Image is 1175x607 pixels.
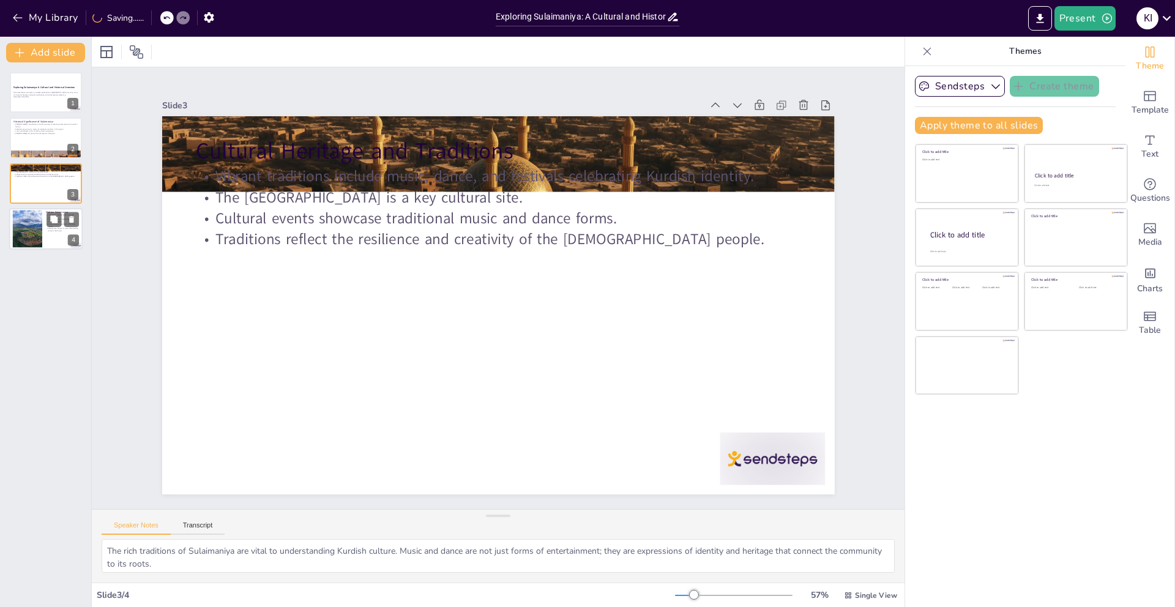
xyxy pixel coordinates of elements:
[102,539,895,573] textarea: The rich traditions of Sulaimaniya are vital to understanding Kurdish culture. Music and dance ar...
[196,166,801,187] p: Vibrant traditions include music, dance, and festivals celebrating Kurdish identity.
[13,130,78,132] p: It has contributed to the Kurdish cultural renaissance.
[1130,192,1170,205] span: Questions
[982,286,1010,289] div: Click to add text
[1125,169,1174,213] div: Get real-time input from your audience
[102,521,171,535] button: Speaker Notes
[922,149,1010,154] div: Click to add title
[1035,172,1116,179] div: Click to add title
[10,117,82,158] div: 2
[1054,6,1116,31] button: Present
[9,8,83,28] button: My Library
[13,96,78,99] p: Generated with [URL]
[13,168,78,171] p: Vibrant traditions include music, dance, and festivals celebrating Kurdish identity.
[67,98,78,109] div: 1
[952,286,980,289] div: Click to add text
[930,229,1009,240] div: Click to add title
[64,212,79,227] button: Delete Slide
[1031,286,1070,289] div: Click to add text
[13,171,78,173] p: The [GEOGRAPHIC_DATA] is a key cultural site.
[13,127,78,130] p: Sulaimaniya serves as a center for education and arts in the region.
[46,214,79,218] p: Sulaimaniya blends modernity with tradition.
[13,92,78,96] p: This presentation provides an in-depth exploration of [GEOGRAPHIC_DATA], focusing on its rich cul...
[1136,59,1164,73] span: Theme
[13,123,78,127] p: [PERSON_NAME]'s foundation in the 18th century marked a pivotal moment in Kurdish history.
[196,135,801,166] p: Cultural Heritage and Traditions
[13,120,78,124] p: Historical Significance of Sulaimaniya
[97,589,675,601] div: Slide 3 / 4
[922,277,1010,282] div: Click to add title
[196,187,801,207] p: The [GEOGRAPHIC_DATA] is a key cultural site.
[855,590,897,600] span: Single View
[922,286,950,289] div: Click to add text
[1079,286,1117,289] div: Click to add text
[13,175,78,177] p: Traditions reflect the resilience and creativity of the [DEMOGRAPHIC_DATA] people.
[1136,6,1158,31] button: k i
[1031,277,1119,282] div: Click to add title
[196,229,801,250] p: Traditions reflect the resilience and creativity of the [DEMOGRAPHIC_DATA] people.
[1138,236,1162,249] span: Media
[1034,184,1116,187] div: Click to add text
[922,158,1010,162] div: Click to add text
[46,223,79,227] p: Urban vibrancy is evident in the lively streets.
[92,12,144,24] div: Saving......
[10,163,82,204] div: 3
[6,43,85,62] button: Add slide
[1125,81,1174,125] div: Add ready made slides
[196,208,801,229] p: Cultural events showcase traditional music and dance forms.
[67,144,78,155] div: 2
[171,521,225,535] button: Transcript
[1125,37,1174,81] div: Change the overall theme
[915,76,1005,97] button: Sendsteps
[1125,301,1174,345] div: Add a table
[13,165,78,169] p: Cultural Heritage and Traditions
[1136,7,1158,29] div: k i
[1010,76,1099,97] button: Create theme
[46,218,79,223] p: The city features universities and a thriving arts scene.
[13,86,75,89] strong: Exploring Sulaimaniya: A Cultural and Historical Overview
[97,42,116,62] div: Layout
[68,235,79,246] div: 4
[1139,324,1161,337] span: Table
[1031,214,1119,218] div: Click to add title
[1137,282,1163,296] span: Charts
[1132,103,1169,117] span: Template
[162,100,703,111] div: Slide 3
[13,173,78,176] p: Cultural events showcase traditional music and dance forms.
[47,212,61,227] button: Duplicate Slide
[9,208,83,250] div: 4
[46,228,79,232] p: Sulaimaniya honors its past while looking towards the future.
[1125,213,1174,257] div: Add images, graphics, shapes or video
[1125,125,1174,169] div: Add text boxes
[1028,6,1052,31] button: Export to PowerPoint
[13,132,78,135] p: [PERSON_NAME] the past with contemporary influences.
[1141,147,1158,161] span: Text
[10,72,82,113] div: 1
[937,37,1113,66] p: Themes
[46,210,79,214] p: Modern Sulaimaniya
[67,189,78,200] div: 3
[1125,257,1174,301] div: Add charts and graphs
[129,45,144,59] span: Position
[915,117,1043,134] button: Apply theme to all slides
[805,589,834,601] div: 57 %
[496,8,666,26] input: Insert title
[930,250,1007,253] div: Click to add body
